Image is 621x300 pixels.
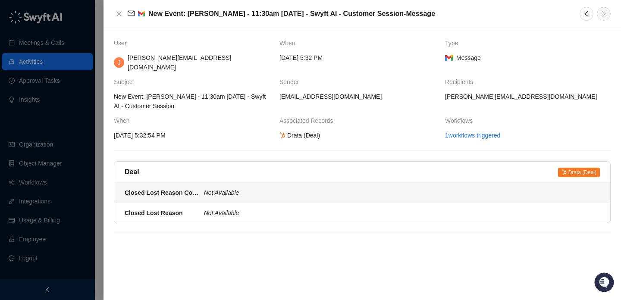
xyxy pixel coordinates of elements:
a: Powered byPylon [61,141,104,148]
span: [PERSON_NAME][EMAIL_ADDRESS][DOMAIN_NAME] [445,92,611,101]
span: [EMAIL_ADDRESS][DOMAIN_NAME] [279,92,438,101]
span: User [114,38,131,48]
span: New Event: [PERSON_NAME] - 11:30am [DATE] - Swyft AI - Customer Session [114,92,273,111]
strong: Closed Lost Reason Context [125,189,207,196]
span: left [583,10,590,17]
span: Associated Records [279,116,338,125]
span: [DATE] 5:32:54 PM [114,131,273,140]
strong: Closed Lost Reason [125,209,183,216]
img: gmail-BGivzU6t.png [138,11,145,16]
button: Close [114,9,124,19]
img: Swyft AI [9,9,26,26]
p: Welcome 👋 [9,34,157,48]
div: 📚 [9,122,16,128]
span: New Event: [PERSON_NAME] - 11:30am [DATE] - Swyft AI - Customer Session - Message [148,10,435,17]
span: close [116,10,122,17]
div: Start new chat [29,78,141,87]
span: Message [456,54,481,61]
img: gmail-BGivzU6t.png [445,55,453,61]
span: When [114,116,134,125]
span: Drata (Deal) [558,168,600,177]
button: Start new chat [147,81,157,91]
span: [PERSON_NAME][EMAIL_ADDRESS][DOMAIN_NAME] [128,54,231,71]
a: 1 workflows triggered [445,131,500,140]
span: When [279,38,300,48]
a: 📚Docs [5,117,35,133]
span: Workflows [445,116,477,125]
span: Sender [279,77,303,87]
span: [DATE] 5:32 PM [279,53,438,62]
i: Not Available [204,189,239,196]
iframe: Open customer support [593,272,617,295]
span: Subject [114,77,138,87]
span: Status [47,121,66,129]
img: 5124521997842_fc6d7dfcefe973c2e489_88.png [9,78,24,94]
div: Drata (Deal) [278,131,321,140]
span: Recipients [445,77,477,87]
div: 📶 [39,122,46,128]
span: Docs [17,121,32,129]
a: Drata (Deal) [558,169,600,175]
div: We're available if you need us! [29,87,109,94]
h2: How can we help? [9,48,157,62]
h5: Deal [125,167,139,177]
i: Not Available [204,209,239,216]
span: J [118,58,121,67]
span: mail [128,10,135,17]
a: 📶Status [35,117,70,133]
span: Type [445,38,462,48]
span: Pylon [86,142,104,148]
